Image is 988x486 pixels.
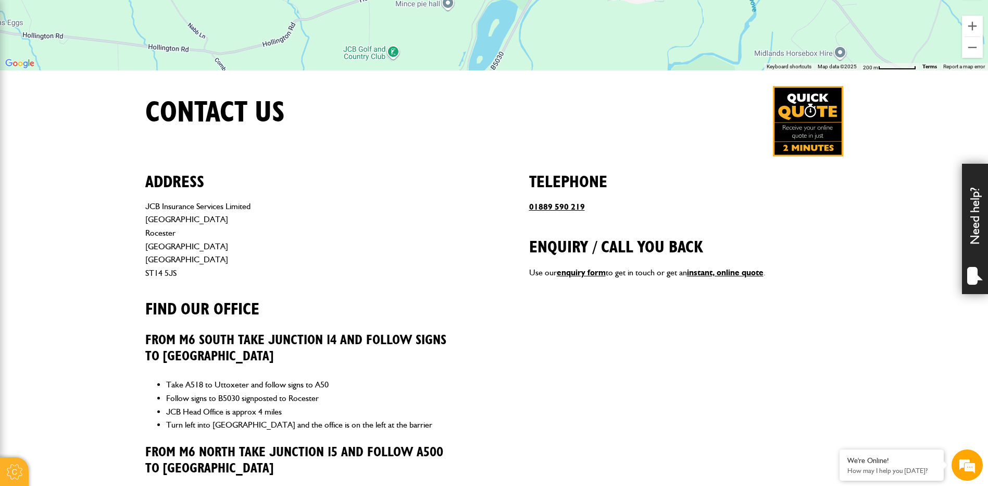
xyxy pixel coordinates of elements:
h2: Find our office [145,284,459,319]
img: Quick Quote [773,86,843,156]
h2: Telephone [529,156,843,192]
li: Take A518 to Uttoxeter and follow signs to A50 [166,378,459,392]
li: Turn left into [GEOGRAPHIC_DATA] and the office is on the left at the barrier [166,418,459,432]
button: Zoom in [962,16,983,37]
p: How may I help you today? [847,467,936,475]
a: instant, online quote [687,268,764,277]
h2: Address [145,156,459,192]
h2: Enquiry / call you back [529,222,843,257]
a: Report a map error [943,64,985,69]
div: We're Online! [847,456,936,465]
a: 01889 590 219 [529,202,585,212]
button: Zoom out [962,37,983,58]
li: Follow signs to B5030 signposted to Rocester [166,392,459,405]
a: Terms (opens in new tab) [922,63,937,70]
img: Google [3,57,37,70]
h1: Contact us [145,95,285,130]
div: Need help? [962,164,988,294]
h3: From M6 North take Junction 15 and follow A500 to [GEOGRAPHIC_DATA] [145,445,459,477]
h3: From M6 South take Junction 14 and follow signs to [GEOGRAPHIC_DATA] [145,333,459,364]
button: Keyboard shortcuts [767,63,811,70]
button: Map scale: 200 m per 69 pixels [860,63,919,70]
address: JCB Insurance Services Limited [GEOGRAPHIC_DATA] Rocester [GEOGRAPHIC_DATA] [GEOGRAPHIC_DATA] ST1... [145,200,459,280]
a: Get your insurance quote in just 2-minutes [773,86,843,156]
span: 200 m [863,65,878,70]
span: Map data ©2025 [818,64,857,69]
p: Use our to get in touch or get an . [529,266,843,280]
a: Open this area in Google Maps (opens a new window) [3,57,37,70]
li: JCB Head Office is approx 4 miles [166,405,459,419]
a: enquiry form [557,268,606,277]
